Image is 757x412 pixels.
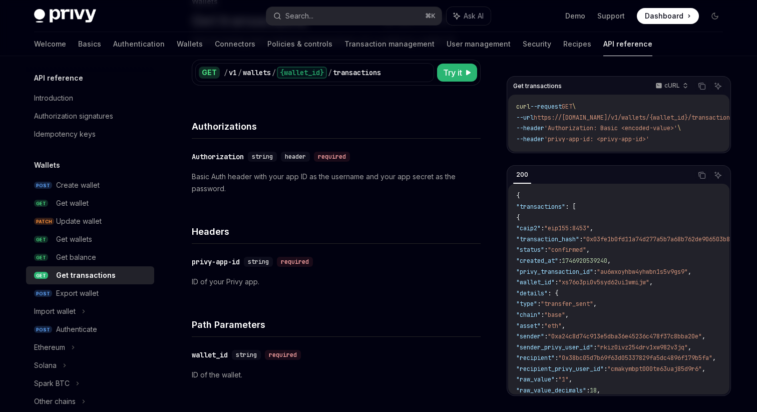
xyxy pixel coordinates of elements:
[555,278,558,286] span: :
[266,7,442,25] button: Search...⌘K
[688,268,691,276] span: ,
[56,197,89,209] div: Get wallet
[56,323,97,335] div: Authenticate
[544,311,565,319] span: "base"
[563,32,591,56] a: Recipes
[586,246,590,254] span: ,
[649,278,653,286] span: ,
[224,68,228,78] div: /
[34,128,96,140] div: Idempotency keys
[516,224,541,232] span: "caip2"
[516,235,579,243] span: "transaction_hash"
[26,194,154,212] a: GETGet wallet
[711,169,724,182] button: Ask AI
[562,322,565,330] span: ,
[544,224,590,232] span: "eip155:8453"
[590,386,597,394] span: 18
[593,300,597,308] span: ,
[192,120,481,133] h4: Authorizations
[607,365,702,373] span: "cmakymbpt000te63uaj85d9r6"
[597,343,688,351] span: "rkiz0ivz254drv1xw982v3jq"
[558,257,562,265] span: :
[192,152,244,162] div: Authorization
[26,248,154,266] a: GETGet balance
[702,332,705,340] span: ,
[516,124,544,132] span: --header
[516,203,565,211] span: "transactions"
[34,290,52,297] span: POST
[192,318,481,331] h4: Path Parameters
[34,305,76,317] div: Import wallet
[26,266,154,284] a: GETGet transactions
[516,114,534,122] span: --url
[516,322,541,330] span: "asset"
[236,351,257,359] span: string
[516,192,520,200] span: {
[516,289,548,297] span: "details"
[192,225,481,238] h4: Headers
[603,32,652,56] a: API reference
[56,233,92,245] div: Get wallets
[677,124,681,132] span: \
[425,12,436,20] span: ⌘ K
[252,153,273,161] span: string
[579,235,583,243] span: :
[34,254,48,261] span: GET
[56,215,102,227] div: Update wallet
[56,251,96,263] div: Get balance
[516,268,593,276] span: "privy_transaction_id"
[565,203,576,211] span: : [
[34,395,76,407] div: Other chains
[56,287,99,299] div: Export wallet
[34,236,48,243] span: GET
[544,124,677,132] span: 'Authorization: Basic <encoded-value>'
[192,257,240,267] div: privy-app-id
[34,182,52,189] span: POST
[664,82,680,90] p: cURL
[534,114,733,122] span: https://[DOMAIN_NAME]/v1/wallets/{wallet_id}/transactions
[192,171,481,195] p: Basic Auth header with your app ID as the username and your app secret as the password.
[243,68,271,78] div: wallets
[344,32,435,56] a: Transaction management
[597,11,625,21] a: Support
[516,386,586,394] span: "raw_value_decimals"
[443,67,462,79] span: Try it
[537,300,541,308] span: :
[34,200,48,207] span: GET
[637,8,699,24] a: Dashboard
[26,230,154,248] a: GETGet wallets
[541,311,544,319] span: :
[215,32,255,56] a: Connectors
[516,354,555,362] span: "recipient"
[590,224,593,232] span: ,
[516,365,604,373] span: "recipient_privy_user_id"
[516,343,593,351] span: "sender_privy_user_id"
[548,332,702,340] span: "0xa24c8d74c913e5dba36e45236c478f37c8bba20e"
[548,246,586,254] span: "confirmed"
[464,11,484,21] span: Ask AI
[34,377,70,389] div: Spark BTC
[34,359,57,371] div: Solana
[26,320,154,338] a: POSTAuthenticate
[516,300,537,308] span: "type"
[516,278,555,286] span: "wallet_id"
[516,375,555,383] span: "raw_value"
[199,67,220,79] div: GET
[586,386,590,394] span: :
[26,212,154,230] a: PATCHUpdate wallet
[593,268,597,276] span: :
[328,68,332,78] div: /
[530,103,562,111] span: --request
[711,80,724,93] button: Ask AI
[26,107,154,125] a: Authorization signatures
[34,9,96,23] img: dark logo
[34,92,73,104] div: Introduction
[34,159,60,171] h5: Wallets
[113,32,165,56] a: Authentication
[645,11,683,21] span: Dashboard
[695,80,708,93] button: Copy the contents from the code block
[558,278,649,286] span: "xs76o3pi0v5syd62ui1wmijw"
[555,354,558,362] span: :
[26,125,154,143] a: Idempotency keys
[516,214,520,222] span: {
